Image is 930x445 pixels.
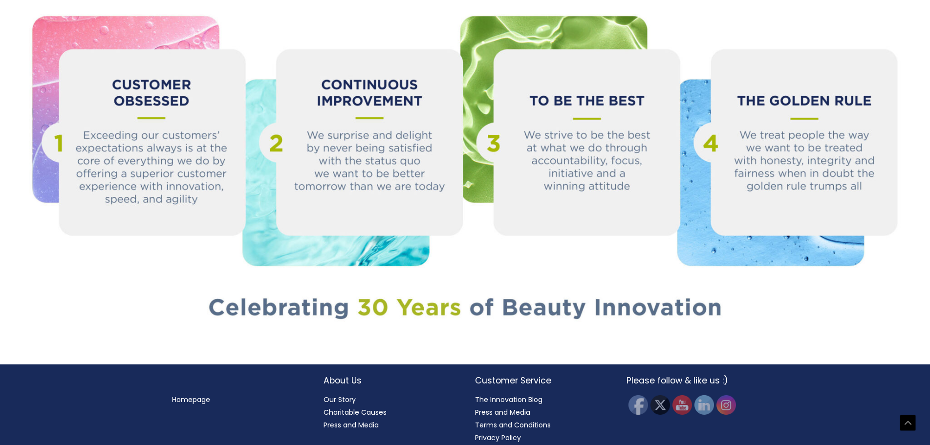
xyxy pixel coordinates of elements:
[475,420,551,430] a: Terms and Conditions
[628,395,648,415] img: Facebook
[324,374,455,387] h2: About Us
[324,393,455,431] nav: About Us
[475,374,607,387] h2: Customer Service
[324,420,379,430] a: Press and Media
[650,395,670,415] img: Twitter
[475,395,542,404] a: The Innovation Blog
[475,433,521,443] a: Privacy Policy
[475,393,607,444] nav: Customer Service
[172,395,210,404] a: Homepage
[475,407,530,417] a: Press and Media
[324,407,387,417] a: Charitable Causes
[172,393,304,406] nav: Menu
[627,374,758,387] h2: Please follow & like us :)
[324,395,356,404] a: Our Story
